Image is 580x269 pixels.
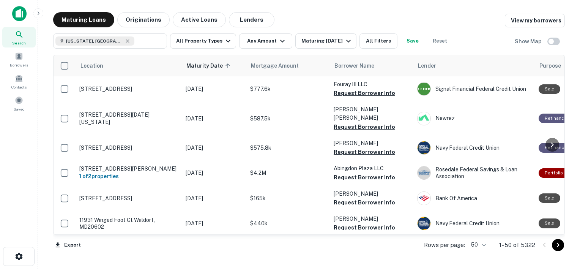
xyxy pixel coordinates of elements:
span: Location [80,61,103,70]
th: Location [76,55,182,76]
span: Contacts [11,84,27,90]
div: This loan purpose was for refinancing [539,143,573,152]
p: [DATE] [186,114,243,123]
th: Lender [413,55,535,76]
span: Mortgage Amount [251,61,309,70]
button: Export [53,239,83,251]
p: [STREET_ADDRESS] [79,85,178,92]
p: [DATE] [186,144,243,152]
th: Mortgage Amount [246,55,330,76]
img: picture [418,82,430,95]
div: Sale [539,84,560,94]
button: Active Loans [173,12,226,27]
p: [PERSON_NAME] [334,139,410,147]
span: Saved [14,106,25,112]
h6: 1 of 2 properties [79,172,178,180]
button: All Property Types [170,33,236,49]
img: picture [418,141,430,154]
button: Request Borrower Info [334,198,395,207]
p: $587.5k [250,114,326,123]
button: Lenders [229,12,274,27]
div: Navy Federal Credit Union [417,217,531,230]
p: 11931 Winged Foot Ct Waldorf, MD20602 [79,217,178,230]
a: View my borrowers [505,14,565,27]
span: Borrowers [10,62,28,68]
p: [STREET_ADDRESS][PERSON_NAME] [79,165,178,172]
p: Abingdon Plaza LLC [334,164,410,172]
iframe: Chat Widget [542,208,580,245]
p: $777.6k [250,85,326,93]
p: 1–50 of 5322 [499,241,535,250]
div: Newrez [417,112,531,125]
div: Navy Federal Credit Union [417,141,531,155]
span: [US_STATE], [GEOGRAPHIC_DATA] [66,38,123,44]
button: Request Borrower Info [334,173,395,182]
p: $440k [250,219,326,228]
button: Maturing [DATE] [295,33,356,49]
p: [DATE] [186,169,243,177]
span: Lender [418,61,436,70]
p: [STREET_ADDRESS][DATE][US_STATE] [79,111,178,125]
p: [PERSON_NAME] [PERSON_NAME] [334,105,410,122]
div: Sale [539,218,560,228]
button: All Filters [359,33,397,49]
button: Reset [428,33,452,49]
span: Purpose [539,61,561,70]
th: Maturity Date [182,55,246,76]
img: picture [418,112,430,125]
a: Contacts [2,71,36,92]
a: Search [2,27,36,47]
button: Go to next page [552,239,564,251]
span: Search [12,40,26,46]
p: [STREET_ADDRESS] [79,195,178,202]
div: 50 [468,239,487,250]
p: [DATE] [186,194,243,203]
a: Borrowers [2,49,36,70]
button: Maturing Loans [53,12,114,27]
div: Signal Financial Federal Credit Union [417,82,531,96]
p: [PERSON_NAME] [334,215,410,223]
p: [PERSON_NAME] [334,190,410,198]
button: Request Borrower Info [334,122,395,131]
div: Maturing [DATE] [301,36,353,46]
button: Originations [117,12,170,27]
button: Request Borrower Info [334,147,395,157]
button: Request Borrower Info [334,89,395,98]
div: Bank Of America [417,191,531,205]
p: $575.8k [250,144,326,152]
p: Fouray III LLC [334,80,410,89]
p: [DATE] [186,85,243,93]
img: capitalize-icon.png [12,6,27,21]
p: $165k [250,194,326,203]
h6: Show Map [515,37,543,46]
p: [STREET_ADDRESS] [79,144,178,151]
img: picture [418,217,430,230]
span: Borrower Name [334,61,374,70]
span: Maturity Date [186,61,233,70]
div: Sale [539,193,560,203]
p: Rows per page: [424,241,465,250]
div: Rosedale Federal Savings & Loan Association [417,166,531,180]
img: picture [418,166,430,179]
p: $4.2M [250,169,326,177]
div: This is a portfolio loan with 2 properties [539,168,569,178]
button: Any Amount [239,33,292,49]
div: This loan purpose was for refinancing [539,114,573,123]
p: [DATE] [186,219,243,228]
th: Borrower Name [330,55,413,76]
button: Save your search to get updates of matches that match your search criteria. [400,33,425,49]
button: Request Borrower Info [334,223,395,232]
a: Saved [2,93,36,114]
img: picture [418,192,430,205]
